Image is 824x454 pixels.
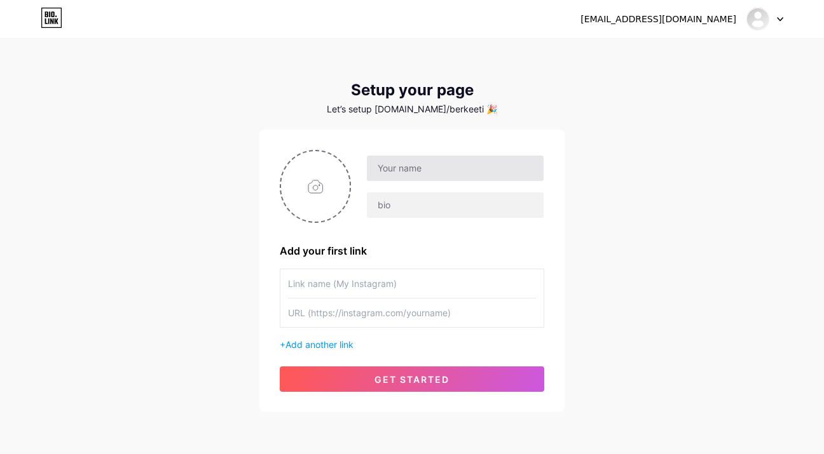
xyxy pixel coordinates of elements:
span: Add another link [285,339,354,350]
div: + [280,338,544,351]
div: Add your first link [280,243,544,258]
img: berke çetin [746,7,770,31]
input: Your name [367,156,544,181]
div: [EMAIL_ADDRESS][DOMAIN_NAME] [580,13,736,26]
div: Let’s setup [DOMAIN_NAME]/berkeeti 🎉 [259,104,565,114]
input: URL (https://instagram.com/yourname) [288,298,536,327]
input: bio [367,192,544,218]
div: Setup your page [259,81,565,99]
input: Link name (My Instagram) [288,269,536,298]
span: get started [374,374,450,385]
button: get started [280,366,544,392]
